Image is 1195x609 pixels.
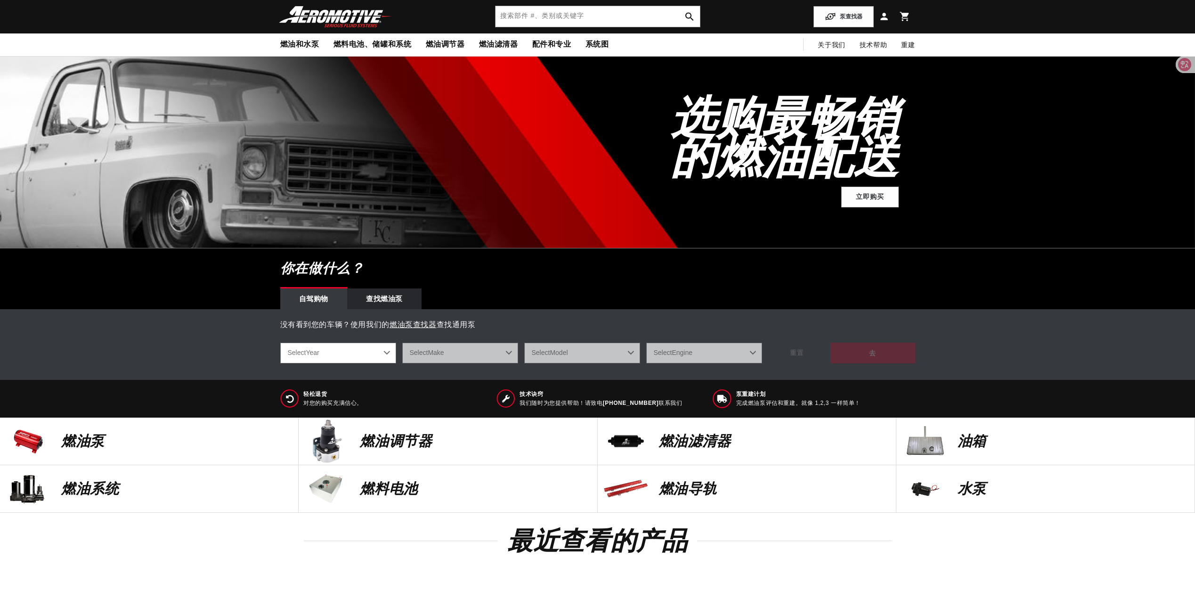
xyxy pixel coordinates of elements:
img: 燃油滤清器 [602,418,650,465]
a: 立即购买 [841,187,899,208]
font: 没有看到您的车辆？使用我们的 查找通用泵 [280,321,476,329]
div: 查找燃油泵 [347,288,422,309]
summary: 系统图 [578,33,616,56]
img: 油箱 [901,418,948,465]
summary: 燃油滤清器 [472,33,525,56]
select: 做 [402,343,518,363]
span: 燃油和水泵 [280,40,319,49]
input: 按部件号、类别或关键字搜索 [496,6,700,27]
select: 发动机 [646,343,762,363]
p: 对您的购买充满信心。 [303,399,363,407]
h2: 最近查看的产品 [304,530,892,552]
span: 轻松退货 [303,390,363,398]
summary: 燃油调节器 [419,33,472,56]
p: 燃油导轨 [659,482,886,496]
img: 燃油导轨 [602,465,650,512]
summary: 配件和专业 [525,33,578,56]
a: 关于我们 [811,33,852,56]
summary: 重建 [894,33,922,56]
p: 完成燃油泵评估和重建。就像 1,2,3 一样简单！ [736,399,861,407]
span: 系统图 [585,40,609,49]
div: 自驾购物 [280,288,347,309]
img: 航空动力 [276,6,394,28]
img: 燃油泵 [5,418,52,465]
span: 燃料电池、储罐和系统 [333,40,412,49]
select: 年 [280,343,396,363]
p: 燃油滤清器 [659,434,886,448]
a: 油箱 油箱 [896,418,1195,465]
a: 水泵 水泵 [896,465,1195,513]
a: 燃油泵查找器 [390,321,437,329]
span: 重建 [901,40,915,50]
span: 技术诀窍 [520,390,682,398]
span: 技术帮助 [860,40,887,50]
p: 燃油泵 [61,434,289,448]
p: 油箱 [958,434,1185,448]
a: 燃油调节器 燃油调节器 [299,418,597,465]
select: 型 [524,343,640,363]
span: 燃油调节器 [426,40,465,49]
img: 燃油系统 [5,465,52,512]
img: 水泵 [901,465,948,512]
a: [PHONE_NUMBER] [603,400,658,406]
img: 燃油调节器 [303,418,350,465]
span: 泵重建计划 [736,390,861,398]
a: 燃油滤清器 燃油滤清器 [598,418,896,465]
button: 泵查找器 [813,6,874,27]
p: 燃油系统 [61,482,289,496]
span: 配件和专业 [532,40,571,49]
a: 燃油导轨 燃油导轨 [598,465,896,513]
a: 燃料电池 燃料电池 [299,465,597,513]
p: 水泵 [958,482,1185,496]
h2: 选购最畅销 的燃油配送 [671,98,899,177]
img: 燃料电池 [303,465,350,512]
h6: 你在做什么？ [257,248,939,288]
span: 关于我们 [818,41,845,49]
summary: 燃料电池、储罐和系统 [326,33,419,56]
summary: 燃油和水泵 [273,33,326,56]
span: 燃油滤清器 [479,40,518,49]
p: 燃油调节器 [360,434,587,448]
summary: 技术帮助 [853,33,894,56]
p: 我们随时为您提供帮助！请致电 联系我们 [520,399,682,407]
button: 搜索按钮 [679,6,700,27]
p: 燃料电池 [360,482,587,496]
